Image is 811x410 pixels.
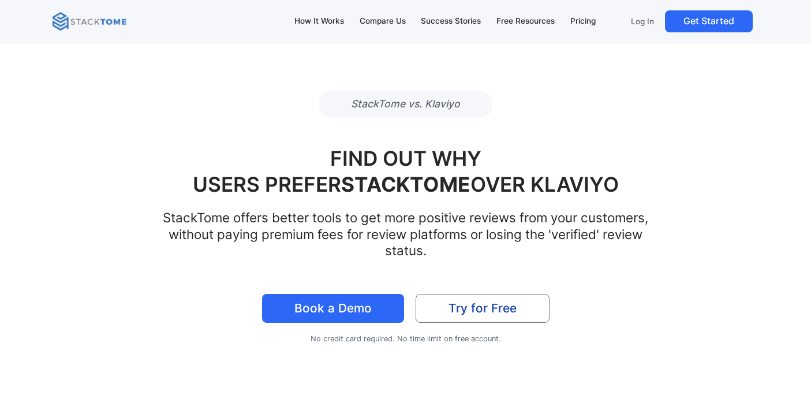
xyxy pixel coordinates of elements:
[341,172,470,197] strong: STACKTOME
[354,9,411,33] a: Compare Us
[156,210,655,259] h1: StackTome offers better tools to get more positive reviews from your customers, without paying pr...
[319,91,492,117] p: StackTome vs. Klaviyo
[665,10,753,32] a: Get Started
[631,16,654,27] p: Log In
[294,15,344,28] div: How It Works
[53,334,758,344] div: No credit card required. No time limit on free account.
[565,9,601,33] a: Pricing
[360,15,406,28] div: Compare Us
[624,10,660,32] a: Log In
[156,146,655,198] h1: FIND OUT WHY USERS PREFER OVER KLAVIYO
[496,15,555,28] div: Free Resources
[421,15,481,28] div: Success Stories
[262,294,404,323] a: Book a Demo
[416,9,487,33] a: Success Stories
[289,9,349,33] a: How It Works
[416,294,550,323] a: Try for Free
[491,9,560,33] a: Free Resources
[570,15,596,28] div: Pricing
